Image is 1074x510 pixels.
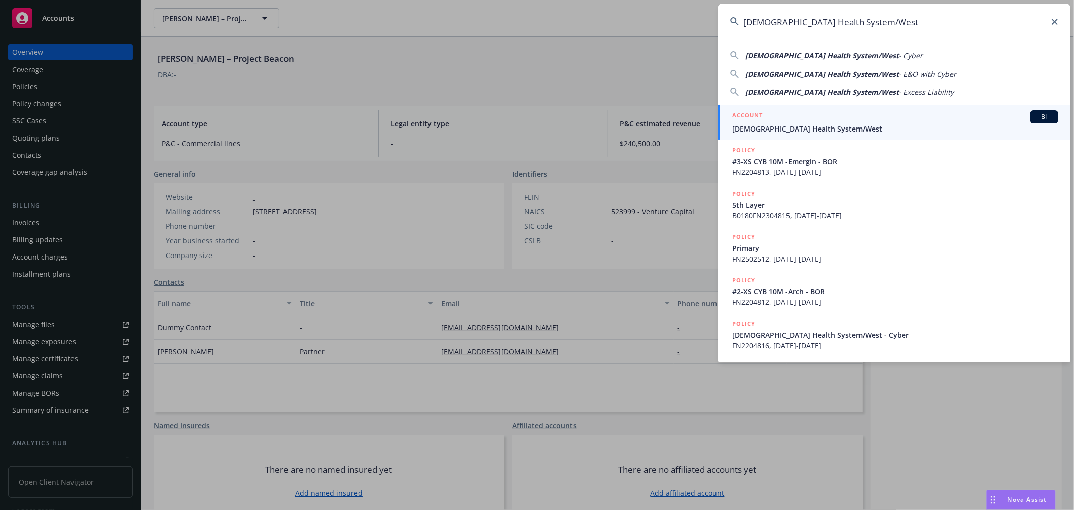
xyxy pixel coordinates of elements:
span: 5th Layer [732,200,1058,210]
input: Search... [718,4,1070,40]
h5: POLICY [732,318,755,329]
a: ACCOUNTBI[DEMOGRAPHIC_DATA] Health System/West [718,105,1070,140]
span: FN2502512, [DATE]-[DATE] [732,253,1058,264]
span: [DEMOGRAPHIC_DATA] Health System/West - Cyber [732,330,1058,340]
a: POLICY#2-XS CYB 10M -Arch - BORFN2204812, [DATE]-[DATE] [718,270,1070,313]
h5: POLICY [732,188,755,199]
span: Nova Assist [1008,495,1047,504]
span: - E&O with Cyber [899,69,956,79]
span: [DEMOGRAPHIC_DATA] Health System/West [745,87,899,97]
span: [DEMOGRAPHIC_DATA] Health System/West [745,51,899,60]
h5: POLICY [732,145,755,155]
span: - Excess Liability [899,87,954,97]
span: #2-XS CYB 10M -Arch - BOR [732,286,1058,297]
span: - Cyber [899,51,923,60]
span: [DEMOGRAPHIC_DATA] Health System/West [745,69,899,79]
span: #3-XS CYB 10M -Emergin - BOR [732,156,1058,167]
a: POLICY#3-XS CYB 10M -Emergin - BORFN2204813, [DATE]-[DATE] [718,140,1070,183]
h5: POLICY [732,232,755,242]
h5: ACCOUNT [732,110,763,122]
span: [DEMOGRAPHIC_DATA] Health System/West [732,123,1058,134]
span: FN2204816, [DATE]-[DATE] [732,340,1058,351]
a: POLICYPrimaryFN2502512, [DATE]-[DATE] [718,226,1070,270]
a: POLICY[DEMOGRAPHIC_DATA] Health System/West - CyberFN2204816, [DATE]-[DATE] [718,313,1070,356]
div: Drag to move [987,490,999,509]
a: POLICY5th LayerB0180FN2304815, [DATE]-[DATE] [718,183,1070,226]
button: Nova Assist [986,490,1056,510]
h5: POLICY [732,275,755,285]
span: FN2204813, [DATE]-[DATE] [732,167,1058,177]
span: FN2204812, [DATE]-[DATE] [732,297,1058,307]
span: Primary [732,243,1058,253]
span: B0180FN2304815, [DATE]-[DATE] [732,210,1058,221]
span: BI [1034,112,1054,121]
